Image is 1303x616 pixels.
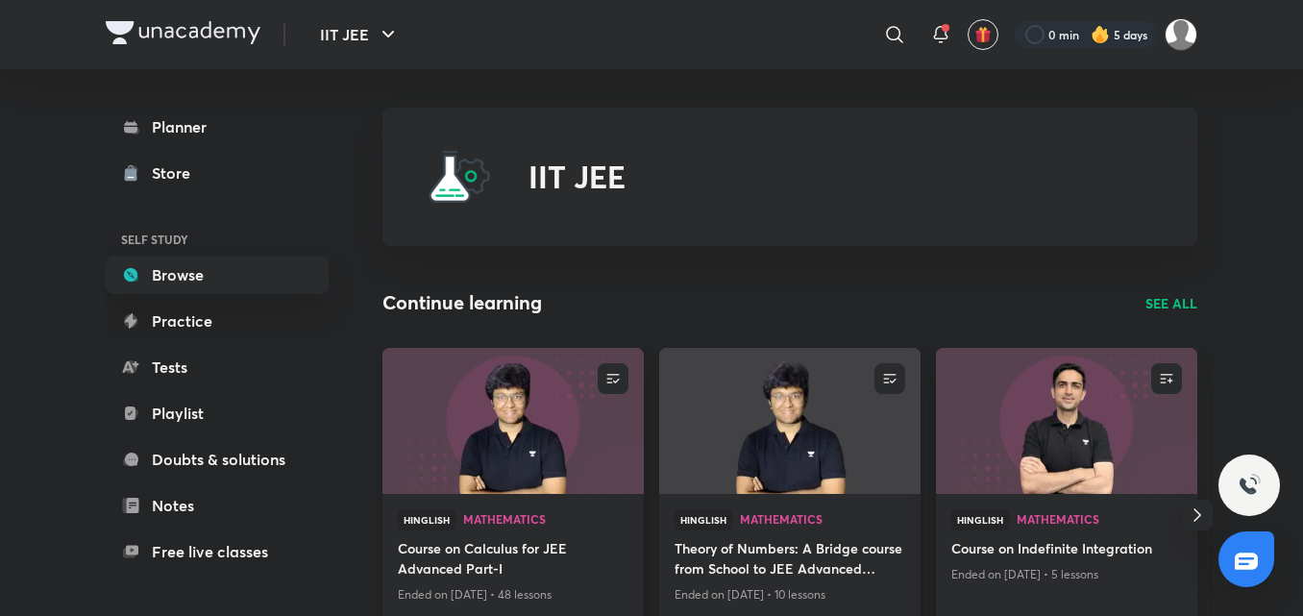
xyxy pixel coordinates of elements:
a: Tests [106,348,329,386]
img: new-thumbnail [933,346,1199,495]
img: new-thumbnail [380,346,646,495]
a: Notes [106,486,329,525]
a: Company Logo [106,21,260,49]
span: Mathematics [1017,513,1182,525]
div: Store [152,161,202,185]
a: Mathematics [740,513,905,527]
a: Mathematics [1017,513,1182,527]
h6: SELF STUDY [106,223,329,256]
span: Mathematics [740,513,905,525]
img: streak [1091,25,1110,44]
h2: Continue learning [382,288,542,317]
a: new-thumbnail [936,348,1197,494]
a: Browse [106,256,329,294]
a: Free live classes [106,532,329,571]
h2: IIT JEE [529,159,626,195]
p: Ended on [DATE] • 10 lessons [675,582,905,607]
button: avatar [968,19,998,50]
a: new-thumbnail [659,348,921,494]
img: Company Logo [106,21,260,44]
img: new-thumbnail [656,346,922,495]
p: Ended on [DATE] • 5 lessons [951,562,1182,587]
button: IIT JEE [308,15,411,54]
a: Theory of Numbers: A Bridge course from School to JEE Advanced Mathematics [675,538,905,582]
a: Doubts & solutions [106,440,329,479]
span: Hinglish [398,509,455,530]
a: Course on Calculus for JEE Advanced Part-I [398,538,628,582]
a: Mathematics [463,513,628,527]
a: Planner [106,108,329,146]
a: SEE ALL [1145,293,1197,313]
a: Practice [106,302,329,340]
img: Shravan [1165,18,1197,51]
span: Hinglish [675,509,732,530]
a: Playlist [106,394,329,432]
a: Store [106,154,329,192]
p: Ended on [DATE] • 48 lessons [398,582,628,607]
span: Mathematics [463,513,628,525]
a: Course on Indefinite Integration [951,538,1182,562]
img: ttu [1238,474,1261,497]
a: new-thumbnail [382,348,644,494]
img: IIT JEE [429,146,490,208]
img: avatar [974,26,992,43]
span: Hinglish [951,509,1009,530]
